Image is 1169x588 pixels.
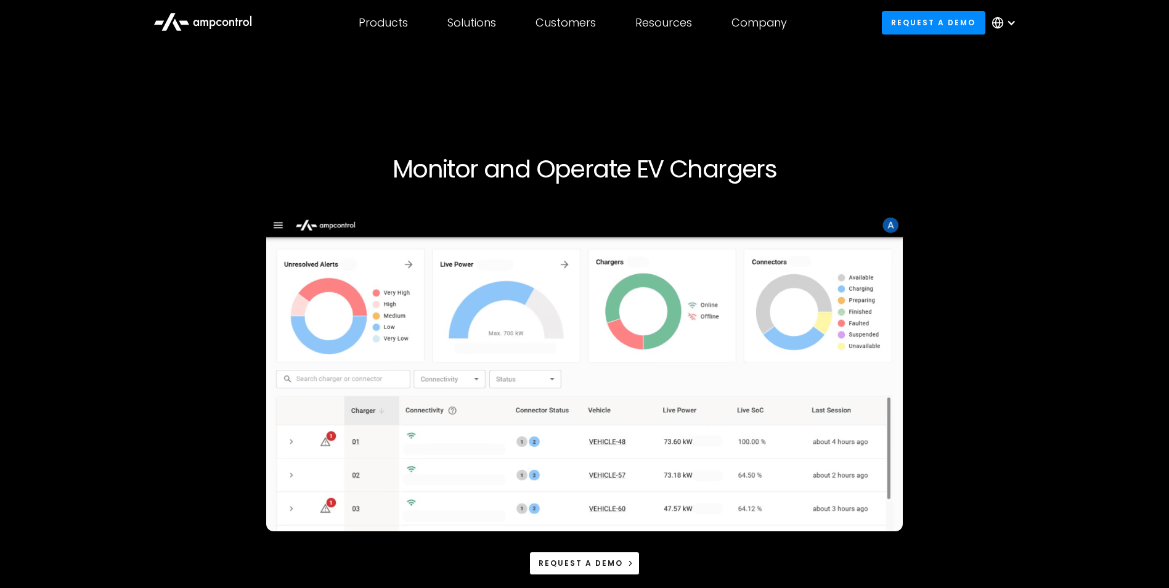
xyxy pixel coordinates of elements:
a: Request a demo [529,552,640,574]
div: Customers [536,16,596,30]
div: Resources [635,16,692,30]
div: Solutions [447,16,496,30]
div: Company [731,16,787,30]
div: Products [359,16,408,30]
img: Ampcontrol Open Charge Point Protocol OCPP Server for EV Fleet Charging [266,213,903,531]
h1: Monitor and Operate EV Chargers [210,154,959,184]
div: Request a demo [539,558,623,569]
a: Request a demo [882,11,985,34]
